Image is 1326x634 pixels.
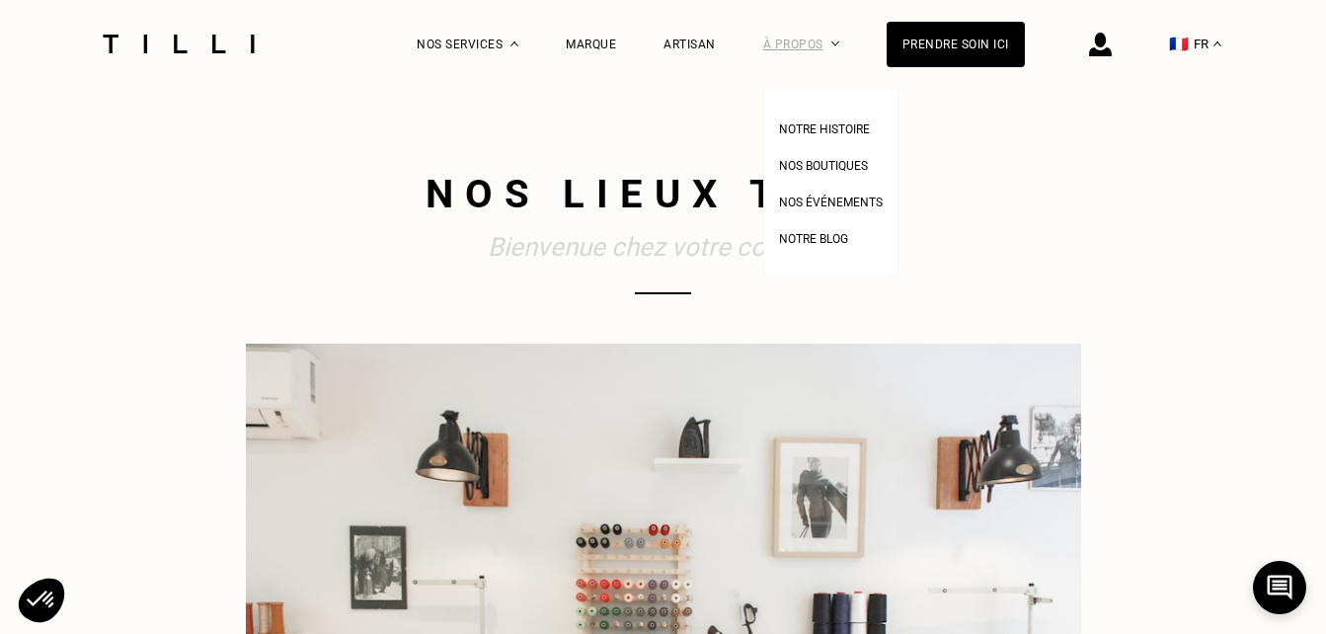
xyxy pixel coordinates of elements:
span: Nos événements [779,196,883,209]
img: menu déroulant [1213,41,1221,46]
span: Notre histoire [779,122,870,136]
img: icône connexion [1089,33,1112,56]
a: Marque [566,38,616,51]
span: 🇫🇷 [1169,35,1189,53]
img: Logo du service de couturière Tilli [96,35,262,53]
a: Nos boutiques [779,153,868,174]
a: Notre blog [779,226,848,247]
span: Nos boutiques [779,159,868,173]
span: Notre blog [779,232,848,246]
a: Artisan [663,38,716,51]
h1: Nos lieux Tilli [246,167,1081,221]
a: Notre histoire [779,117,870,137]
a: Prendre soin ici [887,22,1025,67]
a: Nos événements [779,190,883,210]
img: Menu déroulant [510,41,518,46]
h2: Bienvenue chez votre couturier [246,231,1081,263]
img: Menu déroulant à propos [831,41,839,46]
